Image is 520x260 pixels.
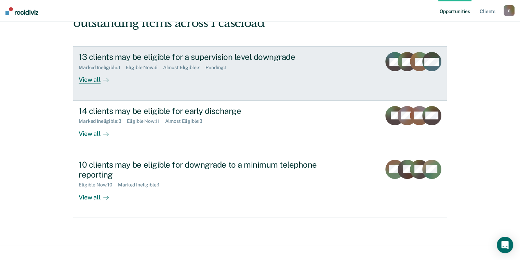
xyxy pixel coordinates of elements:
[73,2,372,30] div: Hi, [PERSON_NAME]. We’ve found some outstanding items across 1 caseload
[73,154,447,218] a: 10 clients may be eligible for downgrade to a minimum telephone reportingEligible Now:10Marked In...
[73,101,447,154] a: 14 clients may be eligible for early dischargeMarked Ineligible:3Eligible Now:11Almost Eligible:3...
[79,188,117,201] div: View all
[163,65,206,70] div: Almost Eligible : 7
[79,118,126,124] div: Marked Ineligible : 3
[79,182,118,188] div: Eligible Now : 10
[79,124,117,138] div: View all
[73,46,447,100] a: 13 clients may be eligible for a supervision level downgradeMarked Ineligible:1Eligible Now:6Almo...
[79,160,319,180] div: 10 clients may be eligible for downgrade to a minimum telephone reporting
[127,118,165,124] div: Eligible Now : 11
[497,237,513,253] div: Open Intercom Messenger
[79,70,117,84] div: View all
[118,182,165,188] div: Marked Ineligible : 1
[79,52,319,62] div: 13 clients may be eligible for a supervision level downgrade
[165,118,208,124] div: Almost Eligible : 3
[504,5,515,16] button: S
[79,65,125,70] div: Marked Ineligible : 1
[205,65,232,70] div: Pending : 1
[126,65,163,70] div: Eligible Now : 6
[5,7,38,15] img: Recidiviz
[79,106,319,116] div: 14 clients may be eligible for early discharge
